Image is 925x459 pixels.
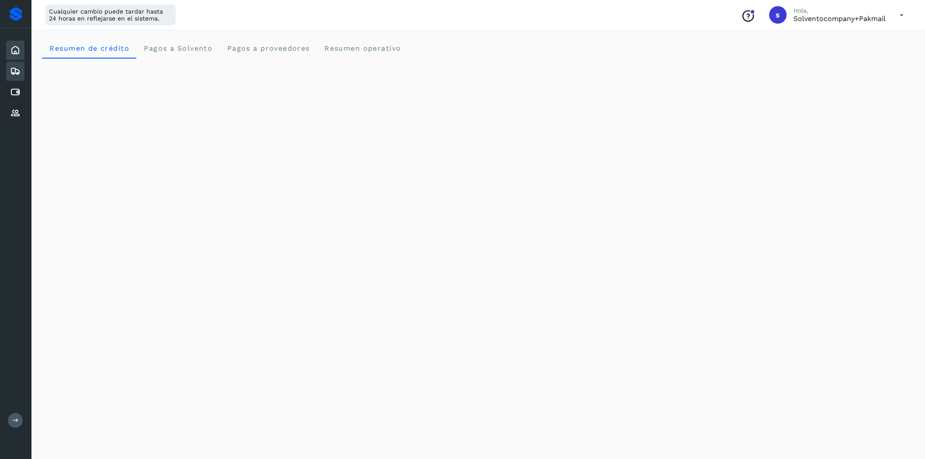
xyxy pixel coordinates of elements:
p: Hola, [794,7,886,14]
div: Inicio [6,41,24,60]
p: solventocompany+pakmail [794,14,886,23]
div: Proveedores [6,104,24,123]
div: Cuentas por pagar [6,83,24,102]
span: Resumen operativo [324,44,401,52]
span: Resumen de crédito [49,44,129,52]
span: Pagos a Solvento [143,44,212,52]
div: Cualquier cambio puede tardar hasta 24 horas en reflejarse en el sistema. [45,4,176,25]
div: Embarques [6,62,24,81]
span: Pagos a proveedores [226,44,310,52]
